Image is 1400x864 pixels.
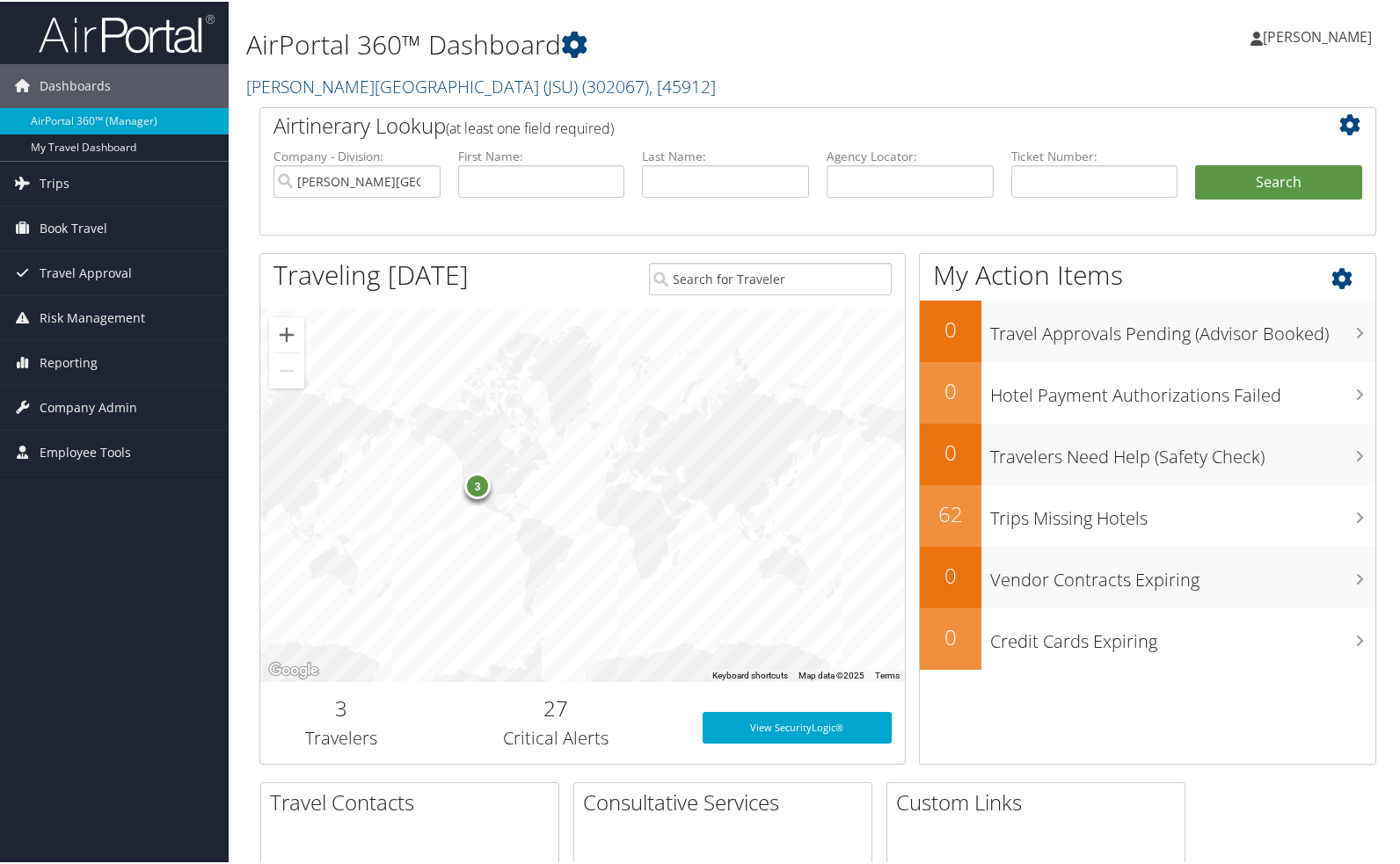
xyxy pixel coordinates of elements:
[39,11,215,53] img: airportal-logo.png
[1251,9,1389,62] a: [PERSON_NAME]
[920,545,1375,606] a: 0Vendor Contracts Expiring
[40,339,98,383] span: Reporting
[446,117,614,136] span: (at least one field required)
[920,313,981,343] h2: 0
[40,294,145,338] span: Risk Management
[434,692,676,722] h2: 27
[583,786,871,816] h2: Consultative Services
[920,422,1375,483] a: 0Travelers Need Help (Safety Check)
[920,360,1375,422] a: 0Hotel Payment Authorizations Failed
[40,384,137,428] span: Company Admin
[273,692,408,722] h2: 3
[270,786,558,816] h2: Travel Contacts
[990,557,1375,591] h3: Vendor Contracts Expiring
[273,146,441,163] label: Company - Division:
[920,374,981,404] h2: 0
[712,668,788,680] button: Keyboard shortcuts
[649,73,716,97] span: , [ 45912 ]
[1011,146,1178,163] label: Ticket Number:
[269,316,304,351] button: Zoom in
[434,724,676,749] h3: Critical Alerts
[920,559,981,589] h2: 0
[40,62,111,106] span: Dashboards
[896,786,1185,816] h2: Custom Links
[798,669,864,679] span: Map data ©2025
[920,497,981,527] h2: 62
[920,255,1375,292] h1: My Action Items
[273,724,408,749] h3: Travelers
[642,146,809,163] label: Last Name:
[1195,163,1362,199] button: Search
[990,434,1375,468] h3: Travelers Need Help (Safety Check)
[990,311,1375,345] h3: Travel Approvals Pending (Advisor Booked)
[464,470,491,497] div: 3
[990,373,1375,406] h3: Hotel Payment Authorizations Failed
[649,261,891,294] input: Search for Traveler
[990,619,1375,652] h3: Credit Cards Expiring
[246,25,1009,62] h1: AirPortal 360™ Dashboard
[582,73,649,97] span: ( 302067 )
[1263,25,1372,45] span: [PERSON_NAME]
[458,146,625,163] label: First Name:
[265,657,323,680] img: Google
[920,436,981,466] h2: 0
[990,496,1375,529] h3: Trips Missing Hotels
[827,146,994,163] label: Agency Locator:
[246,73,716,97] a: [PERSON_NAME][GEOGRAPHIC_DATA] (JSU)
[920,299,1375,360] a: 0Travel Approvals Pending (Advisor Booked)
[40,160,69,204] span: Trips
[269,352,304,387] button: Zoom out
[920,621,981,650] h2: 0
[920,606,1375,668] a: 0Credit Cards Expiring
[273,255,469,292] h1: Traveling [DATE]
[265,657,323,680] a: Open this area in Google Maps (opens a new window)
[273,109,1269,139] h2: Airtinerary Lookup
[920,483,1375,545] a: 62Trips Missing Hotels
[40,429,131,473] span: Employee Tools
[40,250,132,294] span: Travel Approval
[875,669,900,679] a: Terms (opens in new tab)
[703,710,891,742] a: View SecurityLogic®
[40,205,107,249] span: Book Travel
